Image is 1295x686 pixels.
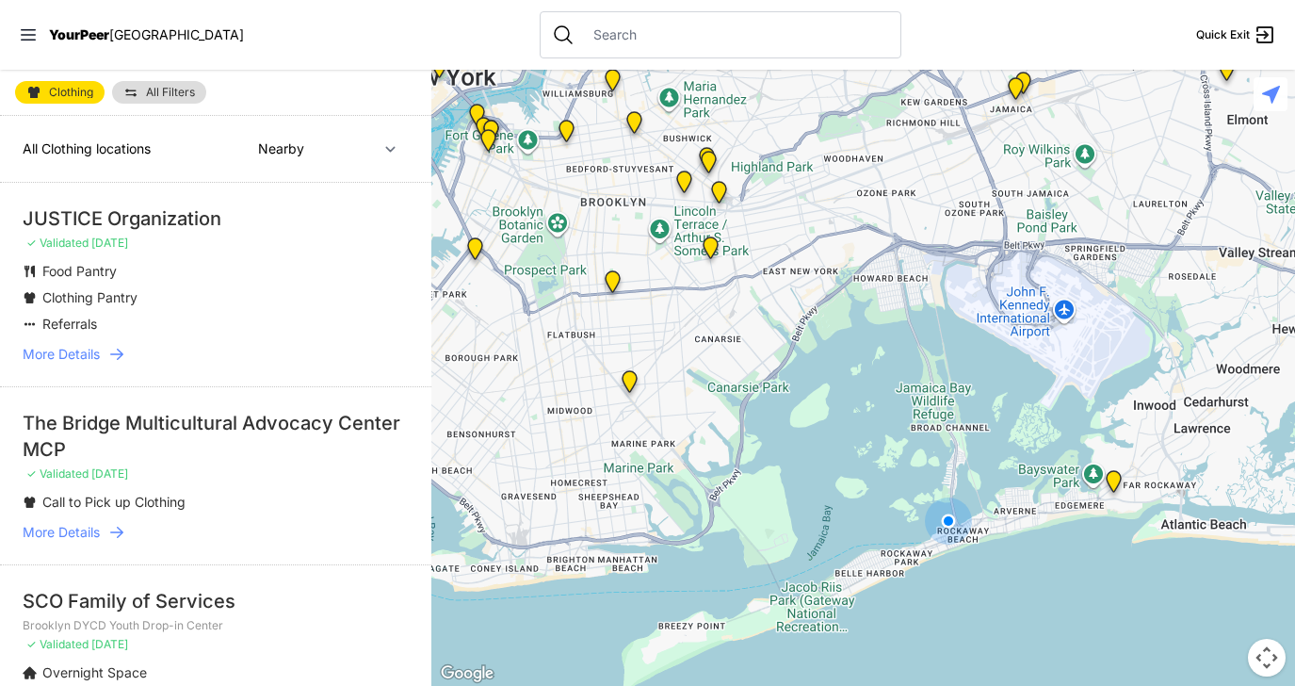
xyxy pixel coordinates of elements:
[109,26,244,42] span: [GEOGRAPHIC_DATA]
[26,236,89,250] span: ✓ Validated
[472,117,495,147] div: Brooklyn
[23,140,151,156] span: All Clothing locations
[672,171,696,201] div: SuperPantry
[1196,27,1250,42] span: Quick Exit
[23,523,100,542] span: More Details
[23,523,409,542] a: More Details
[49,87,93,98] span: Clothing
[1248,639,1286,677] button: Map camera controls
[23,205,409,232] div: JUSTICE Organization
[112,81,206,104] a: All Filters
[49,26,109,42] span: YourPeer
[436,661,498,686] img: Google
[707,181,731,211] div: The Gathering Place Drop-in Center
[91,466,128,481] span: [DATE]
[479,120,503,150] div: Brooklyn
[428,56,451,86] div: Main Office
[695,147,719,177] div: St Thomas Episcopal Church
[436,661,498,686] a: Open this area in Google Maps (opens a new window)
[42,316,97,332] span: Referrals
[26,466,89,481] span: ✓ Validated
[42,263,117,279] span: Food Pantry
[42,289,138,305] span: Clothing Pantry
[23,345,409,364] a: More Details
[1004,77,1028,107] div: Queens
[15,81,105,104] a: Clothing
[623,111,646,141] div: Location of CCBQ, Brooklyn
[582,25,889,44] input: Search
[23,410,409,463] div: The Bridge Multicultural Advocacy Center MCP
[697,151,720,181] div: Bushwick/North Brooklyn
[91,236,128,250] span: [DATE]
[91,637,128,651] span: [DATE]
[23,618,409,633] p: Brooklyn DYCD Youth Drop-in Center
[1012,72,1035,102] div: Jamaica DYCD Youth Drop-in Center - Safe Space (grey door between Tabernacle of Prayer and Hot Po...
[26,637,89,651] span: ✓ Validated
[23,345,100,364] span: More Details
[146,87,195,98] span: All Filters
[49,29,244,41] a: YourPeer[GEOGRAPHIC_DATA]
[23,588,409,614] div: SCO Family of Services
[1196,24,1276,46] a: Quick Exit
[699,237,722,267] div: Brooklyn DYCD Youth Drop-in Center
[42,494,186,510] span: Call to Pick up Clothing
[42,664,147,680] span: Overnight Space
[925,498,972,545] div: You are here!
